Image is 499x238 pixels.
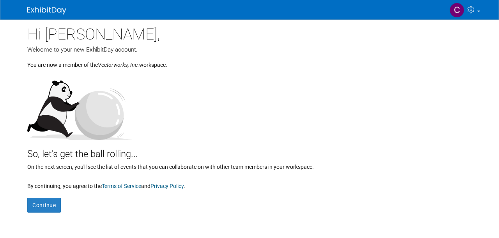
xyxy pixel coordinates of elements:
[27,20,472,45] div: Hi [PERSON_NAME],
[27,161,472,171] div: On the next screen, you'll see the list of events that you can collaborate on with other team mem...
[98,62,139,68] i: Vectorworks, Inc.
[27,73,133,140] img: Let's get the ball rolling
[27,54,472,69] div: You are now a member of the workspace.
[150,183,184,189] a: Privacy Policy
[27,7,66,14] img: ExhibitDay
[449,3,464,18] img: Connor Mallyon
[27,178,472,190] div: By continuing, you agree to the and .
[27,45,472,54] div: Welcome to your new ExhibitDay account.
[102,183,141,189] a: Terms of Service
[27,198,61,213] button: Continue
[27,140,472,161] div: So, let's get the ball rolling...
